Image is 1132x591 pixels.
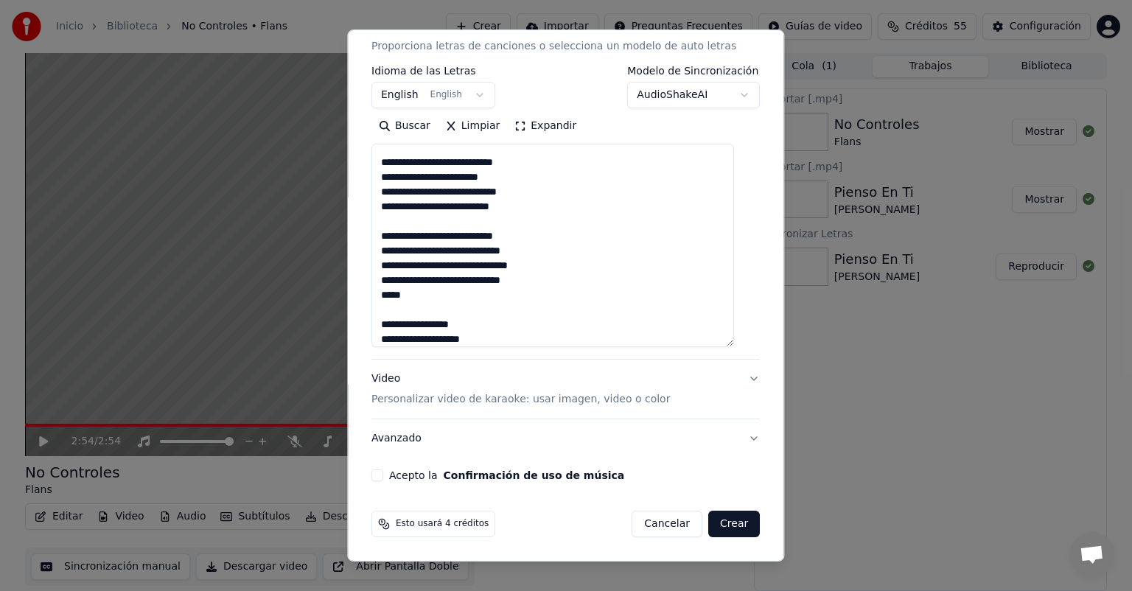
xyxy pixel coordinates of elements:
button: Cancelar [632,511,703,537]
button: Limpiar [438,114,507,138]
span: Esto usará 4 créditos [396,518,489,530]
div: LetrasProporciona letras de canciones o selecciona un modelo de auto letras [371,66,760,359]
button: Expandir [508,114,584,138]
button: Acepto la [444,470,625,480]
button: Buscar [371,114,438,138]
button: LetrasProporciona letras de canciones o selecciona un modelo de auto letras [371,7,760,66]
label: Idioma de las Letras [371,66,495,76]
p: Personalizar video de karaoke: usar imagen, video o color [371,392,670,407]
label: Modelo de Sincronización [628,66,761,76]
div: Letras [371,18,403,33]
button: Crear [708,511,760,537]
div: Video [371,371,670,407]
label: Acepto la [389,470,624,480]
p: Proporciona letras de canciones o selecciona un modelo de auto letras [371,39,736,54]
button: Avanzado [371,419,760,458]
button: VideoPersonalizar video de karaoke: usar imagen, video o color [371,360,760,419]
